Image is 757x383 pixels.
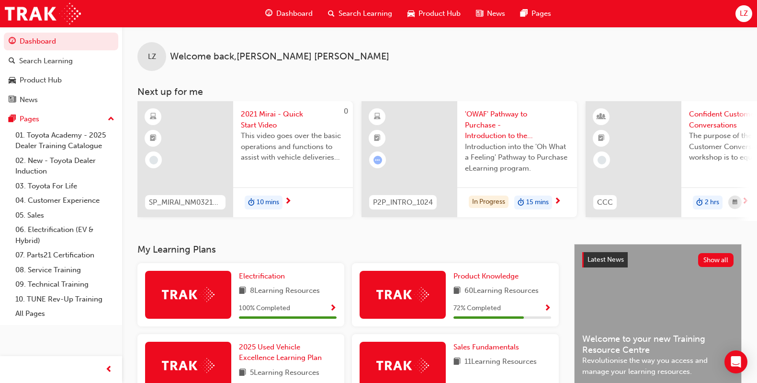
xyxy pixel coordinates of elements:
[554,197,561,206] span: next-icon
[4,110,118,128] button: Pages
[374,111,381,123] span: learningResourceType_ELEARNING-icon
[11,263,118,278] a: 08. Service Training
[598,132,605,145] span: booktick-icon
[733,197,737,209] span: calendar-icon
[11,128,118,153] a: 01. Toyota Academy - 2025 Dealer Training Catalogue
[362,101,577,217] a: P2P_INTRO_1024'OWAF' Pathway to Purchase - Introduction to the Training ProgramIntroduction into ...
[453,342,523,353] a: Sales Fundamentals
[9,115,16,124] span: pages-icon
[4,91,118,109] a: News
[453,343,519,351] span: Sales Fundamentals
[376,287,429,302] img: Trak
[9,76,16,85] span: car-icon
[544,304,551,313] span: Show Progress
[137,101,353,217] a: 0SP_MIRAI_NM0321_VID2021 Mirai - Quick Start VideoThis video goes over the basic operations and f...
[11,222,118,248] a: 06. Electrification (EV & Hybrid)
[5,3,81,24] img: Trak
[531,8,551,19] span: Pages
[276,8,313,19] span: Dashboard
[344,107,348,116] span: 0
[476,8,483,20] span: news-icon
[4,71,118,89] a: Product Hub
[598,111,605,123] span: learningResourceType_INSTRUCTOR_LED-icon
[705,197,719,208] span: 2 hrs
[465,141,569,174] span: Introduction into the 'Oh What a Feeling' Pathway to Purchase eLearning program.
[239,367,246,379] span: book-icon
[453,285,461,297] span: book-icon
[329,302,337,314] button: Show Progress
[582,355,734,377] span: Revolutionise the way you access and manage your learning resources.
[464,285,539,297] span: 60 Learning Resources
[284,197,292,206] span: next-icon
[9,57,15,66] span: search-icon
[328,8,335,20] span: search-icon
[265,8,272,20] span: guage-icon
[374,132,381,145] span: booktick-icon
[418,8,461,19] span: Product Hub
[105,364,113,376] span: prev-icon
[257,197,279,208] span: 10 mins
[11,208,118,223] a: 05. Sales
[248,197,255,209] span: duration-icon
[696,197,703,209] span: duration-icon
[241,130,345,163] span: This video goes over the basic operations and functions to assist with vehicle deliveries and han...
[4,31,118,110] button: DashboardSearch LearningProduct HubNews
[520,8,528,20] span: pages-icon
[137,244,559,255] h3: My Learning Plans
[468,4,513,23] a: news-iconNews
[453,303,501,314] span: 72 % Completed
[9,37,16,46] span: guage-icon
[453,271,522,282] a: Product Knowledge
[544,302,551,314] button: Show Progress
[11,306,118,321] a: All Pages
[740,8,748,19] span: LZ
[373,197,433,208] span: P2P_INTRO_1024
[162,287,215,302] img: Trak
[170,51,389,62] span: Welcome back , [PERSON_NAME] [PERSON_NAME]
[162,358,215,373] img: Trak
[258,4,320,23] a: guage-iconDashboard
[742,197,749,206] span: next-icon
[250,285,320,297] span: 8 Learning Resources
[518,197,524,209] span: duration-icon
[239,342,337,363] a: 2025 Used Vehicle Excellence Learning Plan
[150,111,157,123] span: learningResourceType_ELEARNING-icon
[735,5,752,22] button: LZ
[4,52,118,70] a: Search Learning
[239,271,289,282] a: Electrification
[241,109,345,130] span: 2021 Mirai - Quick Start Video
[9,96,16,104] span: news-icon
[11,277,118,292] a: 09. Technical Training
[20,114,39,125] div: Pages
[11,292,118,307] a: 10. TUNE Rev-Up Training
[239,285,246,297] span: book-icon
[11,193,118,208] a: 04. Customer Experience
[11,248,118,263] a: 07. Parts21 Certification
[724,350,747,373] div: Open Intercom Messenger
[4,33,118,50] a: Dashboard
[11,179,118,194] a: 03. Toyota For Life
[487,8,505,19] span: News
[526,197,549,208] span: 15 mins
[598,156,606,164] span: learningRecordVerb_NONE-icon
[149,156,158,164] span: learningRecordVerb_NONE-icon
[108,113,114,126] span: up-icon
[122,86,757,97] h3: Next up for me
[149,197,222,208] span: SP_MIRAI_NM0321_VID
[148,51,156,62] span: LZ
[698,253,734,267] button: Show all
[373,156,382,164] span: learningRecordVerb_ATTEMPT-icon
[329,304,337,313] span: Show Progress
[19,56,73,67] div: Search Learning
[20,75,62,86] div: Product Hub
[320,4,400,23] a: search-iconSearch Learning
[339,8,392,19] span: Search Learning
[150,132,157,145] span: booktick-icon
[400,4,468,23] a: car-iconProduct Hub
[376,358,429,373] img: Trak
[250,367,319,379] span: 5 Learning Resources
[239,272,285,280] span: Electrification
[11,153,118,179] a: 02. New - Toyota Dealer Induction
